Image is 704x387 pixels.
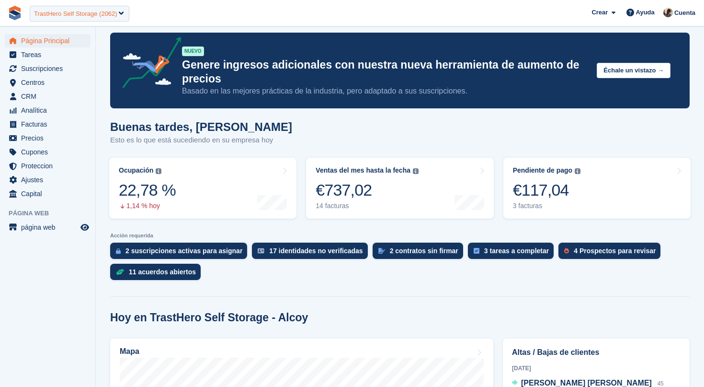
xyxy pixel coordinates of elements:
img: price-adjustments-announcement-icon-8257ccfd72463d97f412b2fc003d46551f7dbcb40ab6d574587a9cd5c0d94... [114,37,182,92]
div: Ventas del mes hasta la fecha [316,166,410,175]
div: 2 contratos sin firmar [390,247,458,255]
div: Pendiente de pago [513,166,572,175]
span: CRM [21,90,79,103]
span: Precios [21,131,79,145]
a: 2 suscripciones activas para asignar [110,243,252,264]
img: icon-info-grey-7440780725fd019a000dd9b08b2336e03edf1995a4989e88bcd33f0948082b44.svg [413,168,419,174]
img: active_subscription_to_allocate_icon-d502201f5373d7db506a760aba3b589e785aa758c864c3986d89f69b8ff3... [116,248,121,254]
div: TrastHero Self Storage (2062) [34,9,117,19]
a: 11 acuerdos abiertos [110,264,205,285]
a: menu [5,145,91,159]
a: menu [5,173,91,187]
h2: Mapa [120,347,139,356]
div: 3 facturas [513,202,580,210]
div: [DATE] [512,364,681,373]
h1: Buenas tardes, [PERSON_NAME] [110,120,292,133]
span: Cupones [21,145,79,159]
img: task-75834270c22a3079a89374b754ae025e5fb1db73e45f91037f5363f120a921f8.svg [474,248,479,254]
a: menu [5,117,91,131]
a: 4 Prospectos para revisar [558,243,665,264]
a: Vista previa de la tienda [79,222,91,233]
p: Esto es lo que está sucediendo en su empresa hoy [110,135,292,146]
a: menu [5,76,91,89]
div: Ocupación [119,166,153,175]
img: icon-info-grey-7440780725fd019a000dd9b08b2336e03edf1995a4989e88bcd33f0948082b44.svg [575,168,580,174]
a: Pendiente de pago €117,04 3 facturas [503,158,691,219]
a: menu [5,62,91,75]
a: menu [5,131,91,145]
a: menu [5,104,91,117]
a: menu [5,159,91,173]
a: menú [5,221,91,234]
span: Cuenta [674,8,695,18]
a: Ventas del mes hasta la fecha €737,02 14 facturas [306,158,493,219]
span: Ajustes [21,173,79,187]
a: menu [5,48,91,61]
div: 2 suscripciones activas para asignar [125,247,242,255]
img: stora-icon-8386f47178a22dfd0bd8f6a31ec36ba5ce8667c1dd55bd0f319d3a0aa187defe.svg [8,6,22,20]
img: verify_identity-adf6edd0f0f0b5bbfe63781bf79b02c33cf7c696d77639b501bdc392416b5a36.svg [258,248,264,254]
div: 4 Prospectos para revisar [574,247,656,255]
a: menu [5,34,91,47]
div: 3 tareas a completar [484,247,549,255]
div: 17 identidades no verificadas [269,247,363,255]
a: 2 contratos sin firmar [373,243,468,264]
span: Suscripciones [21,62,79,75]
a: 17 identidades no verificadas [252,243,372,264]
span: Página Principal [21,34,79,47]
span: 45 [657,380,663,387]
span: [PERSON_NAME] [PERSON_NAME] [521,379,652,387]
p: Genere ingresos adicionales con nuestra nueva herramienta de aumento de precios [182,58,589,86]
a: menu [5,90,91,103]
div: NUEVO [182,47,204,56]
img: deal-1b604bf984904fb50ccaf53a9ad4b4a5d6e5aea283cecdc64d6e3604feb123c2.svg [116,269,124,275]
span: Página web [9,209,95,218]
p: Basado en las mejores prácticas de la industria, pero adaptado a sus suscripciones. [182,86,589,96]
div: €117,04 [513,180,580,200]
span: Tareas [21,48,79,61]
h2: Hoy en TrastHero Self Storage - Alcoy [110,311,308,324]
div: €737,02 [316,180,419,200]
div: 14 facturas [316,202,419,210]
a: menu [5,187,91,200]
button: Échale un vistazo → [597,63,670,79]
span: Crear [591,8,608,17]
span: Ayuda [636,8,655,17]
span: página web [21,221,79,234]
div: 1,14 % hoy [119,202,176,210]
p: Acción requerida [110,233,690,239]
span: Analítica [21,104,79,117]
div: 11 acuerdos abiertos [129,268,196,276]
span: Proteccion [21,159,79,173]
span: Centros [21,76,79,89]
img: Patrick Blanc [663,8,673,17]
img: icon-info-grey-7440780725fd019a000dd9b08b2336e03edf1995a4989e88bcd33f0948082b44.svg [156,168,161,174]
h2: Altas / Bajas de clientes [512,347,681,358]
a: Ocupación 22,78 % 1,14 % hoy [109,158,296,219]
img: prospect-51fa495bee0391a8d652442698ab0144808aea92771e9ea1ae160a38d050c398.svg [564,248,569,254]
img: contract_signature_icon-13c848040528278c33f63329250d36e43548de30e8caae1d1a13099fd9432cc5.svg [378,248,385,254]
span: Capital [21,187,79,200]
span: Facturas [21,117,79,131]
a: 3 tareas a completar [468,243,558,264]
div: 22,78 % [119,180,176,200]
